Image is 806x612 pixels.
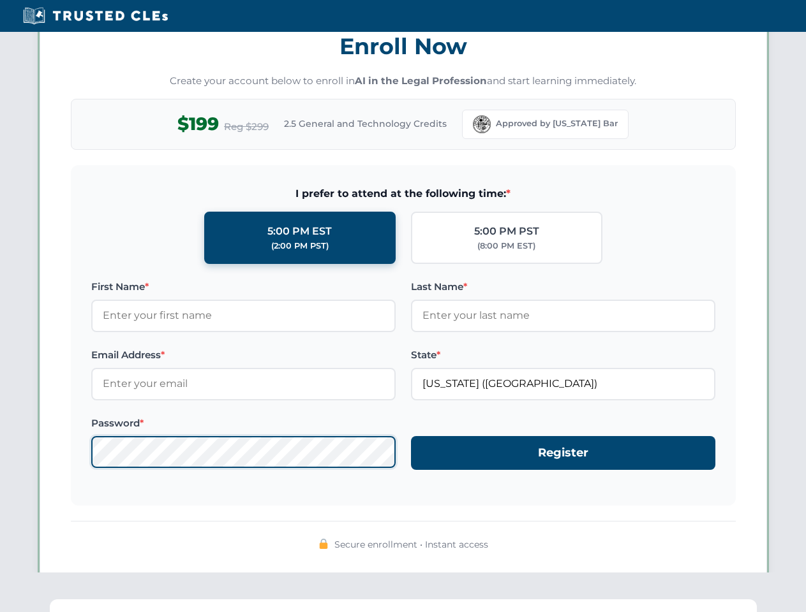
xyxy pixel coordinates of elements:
[91,416,396,431] label: Password
[284,117,447,131] span: 2.5 General and Technology Credits
[477,240,535,252] div: (8:00 PM EST)
[177,110,219,138] span: $199
[496,117,618,130] span: Approved by [US_STATE] Bar
[224,119,269,135] span: Reg $299
[91,279,396,295] label: First Name
[355,75,487,87] strong: AI in the Legal Profession
[91,347,396,363] label: Email Address
[271,240,329,252] div: (2:00 PM PST)
[411,300,715,331] input: Enter your last name
[19,6,172,25] img: Trusted CLEs
[411,436,715,470] button: Register
[474,223,539,240] div: 5:00 PM PST
[411,347,715,363] label: State
[71,26,736,66] h3: Enroll Now
[71,74,736,89] p: Create your account below to enroll in and start learning immediately.
[411,279,715,295] label: Last Name
[334,537,488,551] span: Secure enrollment • Instant access
[473,115,491,133] img: Florida Bar
[91,368,396,400] input: Enter your email
[91,186,715,202] span: I prefer to attend at the following time:
[411,368,715,400] input: Florida (FL)
[318,539,329,549] img: 🔒
[91,300,396,331] input: Enter your first name
[267,223,332,240] div: 5:00 PM EST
